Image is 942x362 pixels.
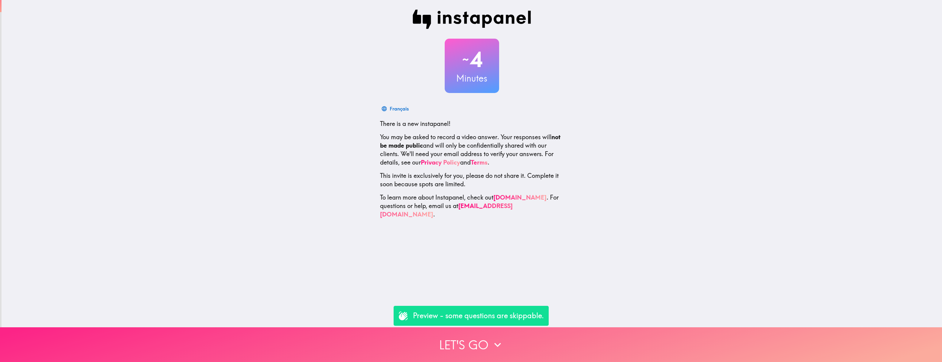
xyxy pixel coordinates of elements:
span: There is a new instapanel! [380,120,450,127]
button: Français [380,103,411,115]
p: This invite is exclusively for you, please do not share it. Complete it soon because spots are li... [380,171,564,188]
a: [DOMAIN_NAME] [493,194,547,201]
h3: Minutes [445,72,499,85]
div: Français [390,104,409,113]
a: Terms [471,159,488,166]
a: [EMAIL_ADDRESS][DOMAIN_NAME] [380,202,513,218]
h2: 4 [445,47,499,72]
p: You may be asked to record a video answer. Your responses will and will only be confidentially sh... [380,133,564,167]
a: Privacy Policy [421,159,460,166]
img: Instapanel [413,10,531,29]
b: not be made public [380,133,560,149]
p: To learn more about Instapanel, check out . For questions or help, email us at . [380,193,564,219]
span: ~ [461,50,470,69]
p: Preview - some questions are skippable. [413,311,544,321]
